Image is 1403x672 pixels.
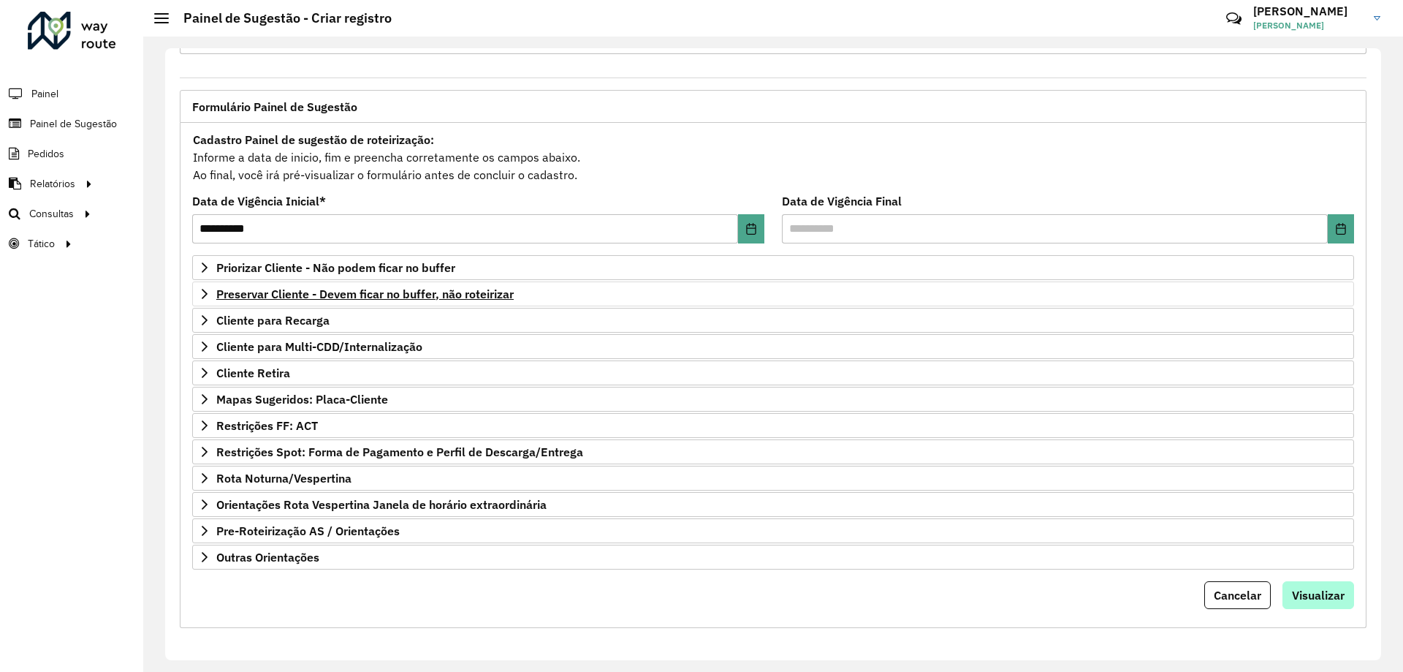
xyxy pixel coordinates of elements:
span: Restrições FF: ACT [216,420,318,431]
span: Rota Noturna/Vespertina [216,472,351,484]
span: Relatórios [30,176,75,192]
strong: Cadastro Painel de sugestão de roteirização: [193,132,434,147]
span: Orientações Rota Vespertina Janela de horário extraordinária [216,499,547,510]
div: Informe a data de inicio, fim e preencha corretamente os campos abaixo. Ao final, você irá pré-vi... [192,130,1354,184]
span: Mapas Sugeridos: Placa-Cliente [216,393,388,405]
span: Cliente Retira [216,367,290,379]
span: Priorizar Cliente - Não podem ficar no buffer [216,262,455,273]
a: Cliente Retira [192,360,1354,385]
span: Painel [31,86,58,102]
span: Visualizar [1292,588,1345,603]
a: Contato Rápido [1218,3,1250,34]
button: Choose Date [738,214,764,243]
a: Outras Orientações [192,545,1354,570]
span: Pre-Roteirização AS / Orientações [216,525,400,537]
span: Formulário Painel de Sugestão [192,101,357,113]
a: Restrições FF: ACT [192,413,1354,438]
label: Data de Vigência Inicial [192,192,326,210]
span: Cliente para Multi-CDD/Internalização [216,341,422,352]
a: Orientações Rota Vespertina Janela de horário extraordinária [192,492,1354,517]
a: Preservar Cliente - Devem ficar no buffer, não roteirizar [192,282,1354,306]
button: Cancelar [1204,581,1271,609]
h3: [PERSON_NAME] [1253,4,1363,18]
a: Rota Noturna/Vespertina [192,466,1354,491]
label: Data de Vigência Final [782,192,902,210]
a: Restrições Spot: Forma de Pagamento e Perfil de Descarga/Entrega [192,439,1354,464]
span: Outras Orientações [216,551,319,563]
span: [PERSON_NAME] [1253,19,1363,32]
span: Cliente para Recarga [216,314,330,326]
span: Tático [28,236,55,252]
a: Cliente para Recarga [192,308,1354,333]
a: Cliente para Multi-CDD/Internalização [192,334,1354,359]
span: Painel de Sugestão [30,116,117,132]
h2: Painel de Sugestão - Criar registro [169,10,392,26]
span: Pedidos [28,146,64,162]
span: Restrições Spot: Forma de Pagamento e Perfil de Descarga/Entrega [216,446,583,458]
button: Visualizar [1282,581,1354,609]
span: Preservar Cliente - Devem ficar no buffer, não roteirizar [216,288,514,300]
button: Choose Date [1328,214,1354,243]
a: Mapas Sugeridos: Placa-Cliente [192,387,1354,412]
span: Cancelar [1214,588,1261,603]
a: Priorizar Cliente - Não podem ficar no buffer [192,255,1354,280]
span: Consultas [29,206,74,222]
a: Pre-Roteirização AS / Orientações [192,518,1354,543]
